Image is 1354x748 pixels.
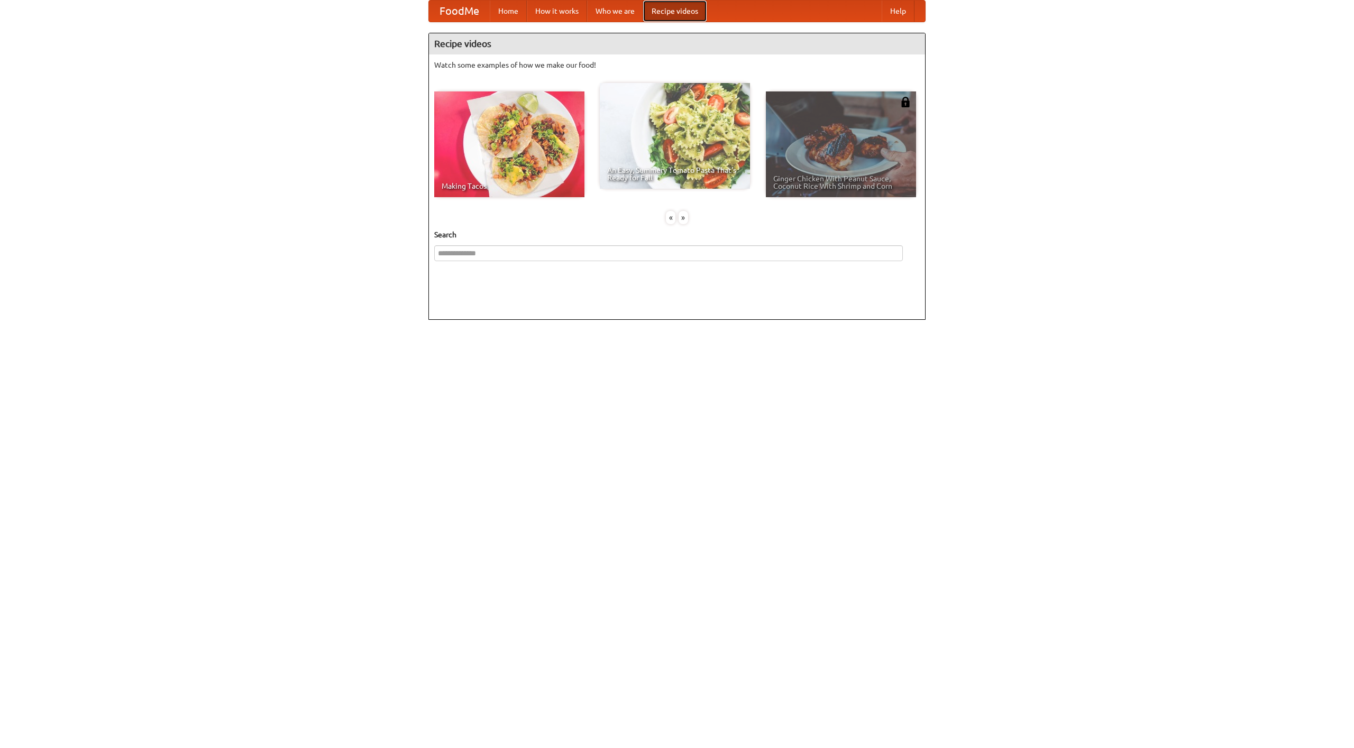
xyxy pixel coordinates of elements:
a: Who we are [587,1,643,22]
div: « [666,211,675,224]
a: Home [490,1,527,22]
div: » [679,211,688,224]
span: An Easy, Summery Tomato Pasta That's Ready for Fall [607,167,743,181]
a: Recipe videos [643,1,707,22]
span: Making Tacos [442,182,577,190]
a: FoodMe [429,1,490,22]
a: An Easy, Summery Tomato Pasta That's Ready for Fall [600,83,750,189]
img: 483408.png [900,97,911,107]
a: Making Tacos [434,91,584,197]
h5: Search [434,229,920,240]
a: How it works [527,1,587,22]
a: Help [882,1,914,22]
p: Watch some examples of how we make our food! [434,60,920,70]
h4: Recipe videos [429,33,925,54]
